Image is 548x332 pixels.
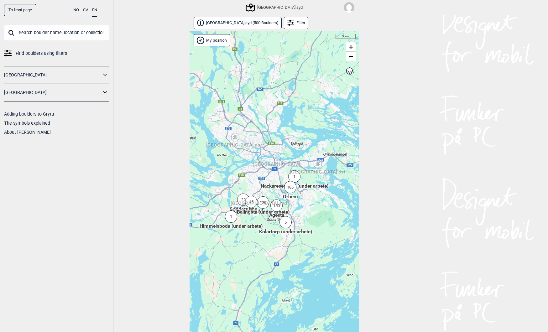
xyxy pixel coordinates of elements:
a: Zoom out [346,52,356,61]
div: Show my position [194,34,230,46]
div: 120Balingsta (under arbete) [261,204,265,208]
button: SV [83,4,88,16]
div: 1 [225,210,237,223]
div: 15Visättra boulders [249,204,253,207]
div: 150Ågesta [275,207,279,211]
div: [GEOGRAPHIC_DATA] öst [316,162,320,166]
span: Kolartorp (under arbete) [259,228,312,236]
a: [GEOGRAPHIC_DATA] [4,70,101,80]
div: 5Kolartorp (under arbete) [284,224,288,228]
div: [GEOGRAPHIC_DATA] syd [257,194,261,197]
a: Adding boulders to Gryttr [4,112,55,117]
a: About [PERSON_NAME] [4,130,51,135]
a: [GEOGRAPHIC_DATA] [4,88,101,97]
div: 1Himmelsboda (under arbete) [229,218,233,222]
div: 5 [279,216,292,228]
div: 150 [270,200,283,212]
a: Zoom in [346,42,356,52]
div: [GEOGRAPHIC_DATA] syd [247,4,303,11]
div: 186 [284,181,296,193]
span: Orhem [283,193,298,200]
div: 1Nackareservatet (under arbete) [293,178,296,182]
a: To front page [4,4,36,16]
a: Layers [344,64,356,78]
span: Ågesta [269,212,284,219]
span: Visättra boulders [232,208,270,215]
img: User fallback1 [344,2,354,13]
span: Find boulders using filters [16,49,67,58]
div: 1 [288,170,300,183]
div: Filter [284,17,309,29]
div: 22 [237,194,249,206]
input: Search boulder name, location or collection [4,24,109,41]
div: 120 [257,196,269,209]
span: Himmelsboda (under arbete) [200,223,263,230]
span: Nackareservatet (under arbete) [261,183,328,190]
div: 5 km [336,34,356,39]
a: [GEOGRAPHIC_DATA] syd (500 Boulders) [194,17,282,29]
a: Find boulders using filters [4,49,109,58]
div: 186Orhem [289,189,292,193]
span: + [349,43,353,51]
div: [GEOGRAPHIC_DATA] norr [233,135,237,139]
button: NO [73,4,79,16]
button: EN [92,4,97,17]
div: 15 [245,196,257,208]
span: [GEOGRAPHIC_DATA] syd ( 500 Boulders ) [206,20,279,26]
span: Balingsta (under arbete) [237,209,290,216]
span: Sodderturns [230,206,257,213]
a: The symbols explained [4,121,50,126]
span: − [349,52,353,60]
div: [GEOGRAPHIC_DATA] [275,154,279,158]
